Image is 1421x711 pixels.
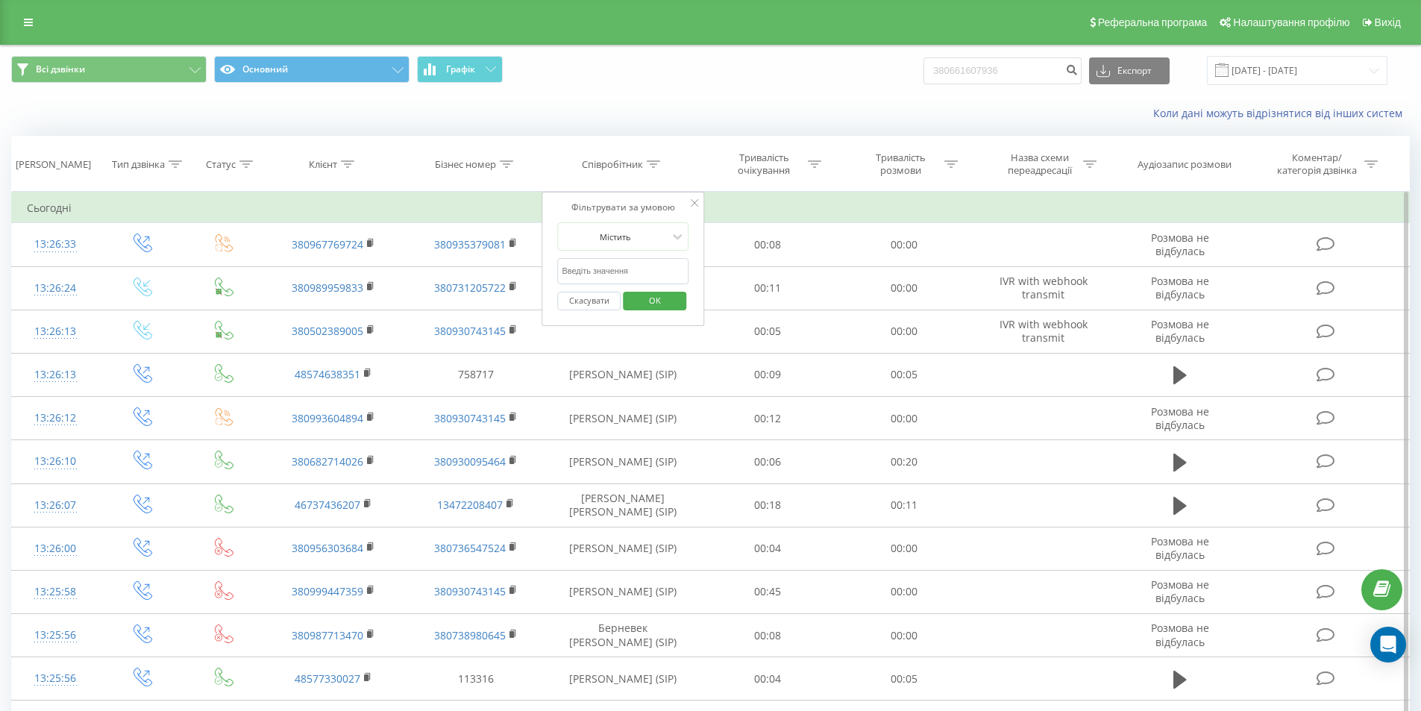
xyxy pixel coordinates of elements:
span: Розмова не відбулась [1151,577,1209,605]
div: 13:26:00 [27,534,84,563]
div: Тривалість розмови [861,151,941,177]
div: 13:26:24 [27,274,84,303]
td: 00:05 [700,310,836,353]
a: 380930743145 [434,584,506,598]
span: Розмова не відбулась [1151,534,1209,562]
td: 00:45 [700,570,836,613]
button: Скасувати [557,292,621,310]
td: 00:06 [700,440,836,483]
div: 13:26:12 [27,404,84,433]
a: 380502389005 [292,324,363,338]
div: 13:26:10 [27,447,84,476]
td: 00:00 [836,570,973,613]
div: 13:25:58 [27,577,84,607]
td: 00:12 [700,397,836,440]
td: 00:00 [836,527,973,570]
button: Експорт [1089,57,1170,84]
td: 00:00 [836,310,973,353]
td: 00:05 [836,657,973,701]
a: 380736547524 [434,541,506,555]
span: Розмова не відбулась [1151,621,1209,648]
div: Тривалість очікування [724,151,804,177]
button: Всі дзвінки [11,56,207,83]
td: Берневек [PERSON_NAME] (SIP) [547,614,700,657]
td: 758717 [404,353,546,396]
td: 00:18 [700,483,836,527]
td: [PERSON_NAME] [PERSON_NAME] (SIP) [547,483,700,527]
td: 00:20 [836,440,973,483]
td: [PERSON_NAME] (SIP) [547,397,700,440]
td: 00:05 [836,353,973,396]
div: 13:26:07 [27,491,84,520]
div: Клієнт [309,158,337,171]
a: 46737436207 [295,498,360,512]
div: Назва схеми переадресації [1000,151,1079,177]
a: 380993604894 [292,411,363,425]
div: [PERSON_NAME] [16,158,91,171]
a: Коли дані можуть відрізнятися вiд інших систем [1153,106,1410,120]
a: 380999447359 [292,584,363,598]
span: OK [634,289,676,312]
a: 380930743145 [434,411,506,425]
span: Розмова не відбулась [1151,274,1209,301]
div: Аудіозапис розмови [1138,158,1232,171]
a: 48577330027 [295,671,360,686]
div: 13:26:13 [27,360,84,389]
a: 380682714026 [292,454,363,469]
td: 00:00 [836,397,973,440]
a: 380989959833 [292,281,363,295]
span: Графік [446,64,475,75]
a: 13472208407 [437,498,503,512]
a: 380731205722 [434,281,506,295]
a: 48574638351 [295,367,360,381]
td: 00:08 [700,223,836,266]
button: Графік [417,56,503,83]
span: Розмова не відбулась [1151,317,1209,345]
td: 00:00 [836,223,973,266]
a: 380935379081 [434,237,506,251]
a: 380738980645 [434,628,506,642]
td: Сьогодні [12,193,1410,223]
td: 113316 [404,657,546,701]
span: Вихід [1375,16,1401,28]
a: 380956303684 [292,541,363,555]
div: Open Intercom Messenger [1370,627,1406,663]
td: [PERSON_NAME] (SIP) [547,570,700,613]
td: 00:11 [700,266,836,310]
a: 380930095464 [434,454,506,469]
div: Співробітник [582,158,643,171]
span: Реферальна програма [1098,16,1208,28]
div: Статус [206,158,236,171]
div: Фільтрувати за умовою [557,200,688,215]
input: Пошук за номером [923,57,1082,84]
div: 13:25:56 [27,621,84,650]
td: 00:00 [836,266,973,310]
td: 00:09 [700,353,836,396]
span: Налаштування профілю [1233,16,1349,28]
td: IVR with webhook transmit [972,266,1114,310]
div: 13:26:13 [27,317,84,346]
span: Розмова не відбулась [1151,231,1209,258]
td: [PERSON_NAME] (SIP) [547,353,700,396]
button: Основний [214,56,410,83]
button: OK [623,292,686,310]
div: 13:25:56 [27,664,84,693]
div: Бізнес номер [435,158,496,171]
td: 00:11 [836,483,973,527]
td: [PERSON_NAME] (SIP) [547,440,700,483]
a: 380987713470 [292,628,363,642]
div: 13:26:33 [27,230,84,259]
div: Тип дзвінка [112,158,165,171]
a: 380930743145 [434,324,506,338]
td: [PERSON_NAME] (SIP) [547,527,700,570]
td: [PERSON_NAME] (SIP) [547,657,700,701]
td: 00:04 [700,657,836,701]
div: Коментар/категорія дзвінка [1273,151,1361,177]
input: Введіть значення [557,258,688,284]
td: 00:00 [836,614,973,657]
td: IVR with webhook transmit [972,310,1114,353]
span: Всі дзвінки [36,63,85,75]
a: 380967769724 [292,237,363,251]
span: Розмова не відбулась [1151,404,1209,432]
td: 00:04 [700,527,836,570]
